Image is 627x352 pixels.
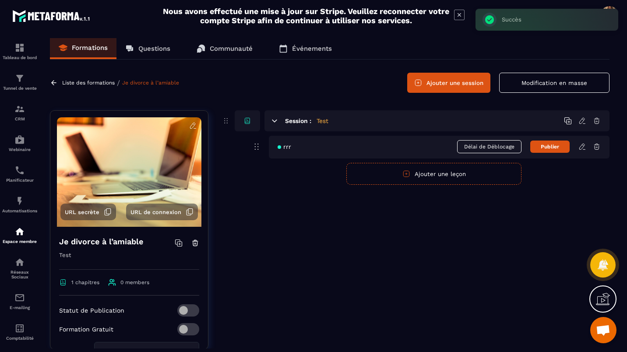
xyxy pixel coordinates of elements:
span: 0 members [120,279,149,285]
span: Délai de Déblocage [457,140,521,153]
a: Communauté [188,38,261,59]
p: Formations [72,44,108,52]
p: Formation Gratuit [59,326,113,333]
span: / [117,79,120,87]
a: Je divorce à l’amiable [122,80,179,86]
h5: Test [317,116,328,125]
img: background [57,117,201,227]
a: Événements [270,38,341,59]
h6: Session : [285,117,311,124]
a: automationsautomationsAutomatisations [2,189,37,220]
a: automationsautomationsWebinaire [2,128,37,158]
p: Événements [292,45,332,53]
p: Communauté [210,45,253,53]
p: Espace membre [2,239,37,244]
img: formation [14,42,25,53]
p: Automatisations [2,208,37,213]
p: Statut de Publication [59,307,124,314]
span: 1 chapitres [71,279,99,285]
a: social-networksocial-networkRéseaux Sociaux [2,250,37,286]
img: logo [12,8,91,24]
button: Ajouter une session [407,73,490,93]
span: rrr [278,143,291,150]
p: Questions [138,45,170,53]
button: URL de connexion [126,204,198,220]
p: Tunnel de vente [2,86,37,91]
p: CRM [2,116,37,121]
p: Test [59,250,199,270]
img: automations [14,134,25,145]
p: Planificateur [2,178,37,183]
a: formationformationTableau de bord [2,36,37,67]
a: emailemailE-mailing [2,286,37,317]
a: formationformationTunnel de vente [2,67,37,97]
a: Liste des formations [62,80,115,86]
img: automations [14,226,25,237]
a: formationformationCRM [2,97,37,128]
img: automations [14,196,25,206]
img: accountant [14,323,25,334]
button: Publier [530,141,570,153]
p: Tableau de bord [2,55,37,60]
a: Ouvrir le chat [590,317,616,343]
img: formation [14,104,25,114]
p: Comptabilité [2,336,37,341]
p: Webinaire [2,147,37,152]
h4: Je divorce à l’amiable [59,236,143,248]
a: Formations [50,38,116,59]
img: formation [14,73,25,84]
img: scheduler [14,165,25,176]
a: schedulerschedulerPlanificateur [2,158,37,189]
p: Réseaux Sociaux [2,270,37,279]
img: social-network [14,257,25,268]
button: Modification en masse [499,73,609,93]
h2: Nous avons effectué une mise à jour sur Stripe. Veuillez reconnecter votre compte Stripe afin de ... [162,7,450,25]
span: URL secrète [65,209,99,215]
button: Ajouter une leçon [346,163,521,185]
span: URL de connexion [130,209,181,215]
button: URL secrète [60,204,116,220]
a: Questions [116,38,179,59]
img: email [14,292,25,303]
a: accountantaccountantComptabilité [2,317,37,347]
p: E-mailing [2,305,37,310]
a: automationsautomationsEspace membre [2,220,37,250]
